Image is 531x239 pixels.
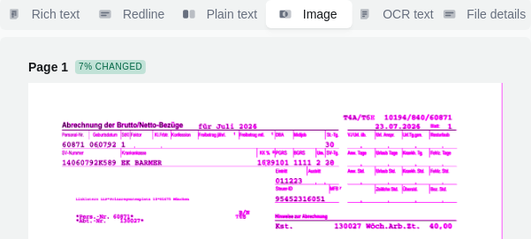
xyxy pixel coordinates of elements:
[464,5,530,23] span: File details
[379,5,437,23] span: OCR text
[28,58,68,76] span: Page 1
[28,5,83,23] span: Rich text
[119,5,168,23] span: Redline
[75,60,146,74] div: 7% changed
[300,5,341,23] span: Image
[203,5,262,23] span: Plain text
